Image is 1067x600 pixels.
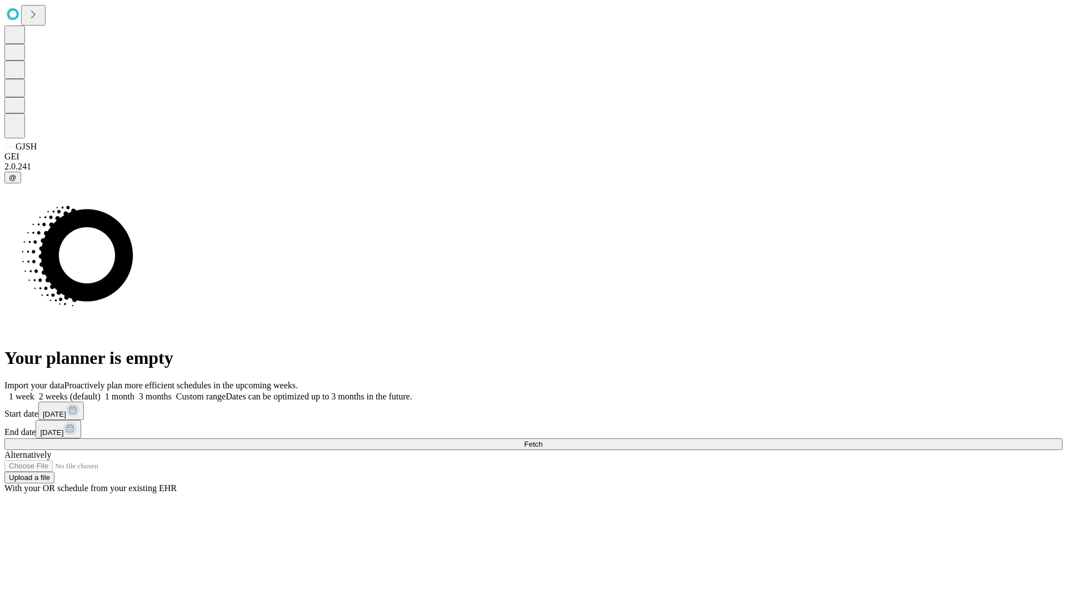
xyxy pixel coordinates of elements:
button: @ [4,172,21,183]
div: Start date [4,402,1063,420]
span: 1 month [105,392,134,401]
span: Proactively plan more efficient schedules in the upcoming weeks. [64,381,298,390]
span: Fetch [524,440,542,448]
span: 3 months [139,392,172,401]
h1: Your planner is empty [4,348,1063,368]
span: Custom range [176,392,226,401]
span: 1 week [9,392,34,401]
button: Fetch [4,438,1063,450]
span: [DATE] [40,428,63,437]
span: [DATE] [43,410,66,418]
span: Import your data [4,381,64,390]
span: 2 weeks (default) [39,392,101,401]
button: [DATE] [36,420,81,438]
span: @ [9,173,17,182]
span: Alternatively [4,450,51,459]
div: End date [4,420,1063,438]
button: Upload a file [4,472,54,483]
div: 2.0.241 [4,162,1063,172]
button: [DATE] [38,402,84,420]
div: GEI [4,152,1063,162]
span: GJSH [16,142,37,151]
span: Dates can be optimized up to 3 months in the future. [226,392,412,401]
span: With your OR schedule from your existing EHR [4,483,177,493]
